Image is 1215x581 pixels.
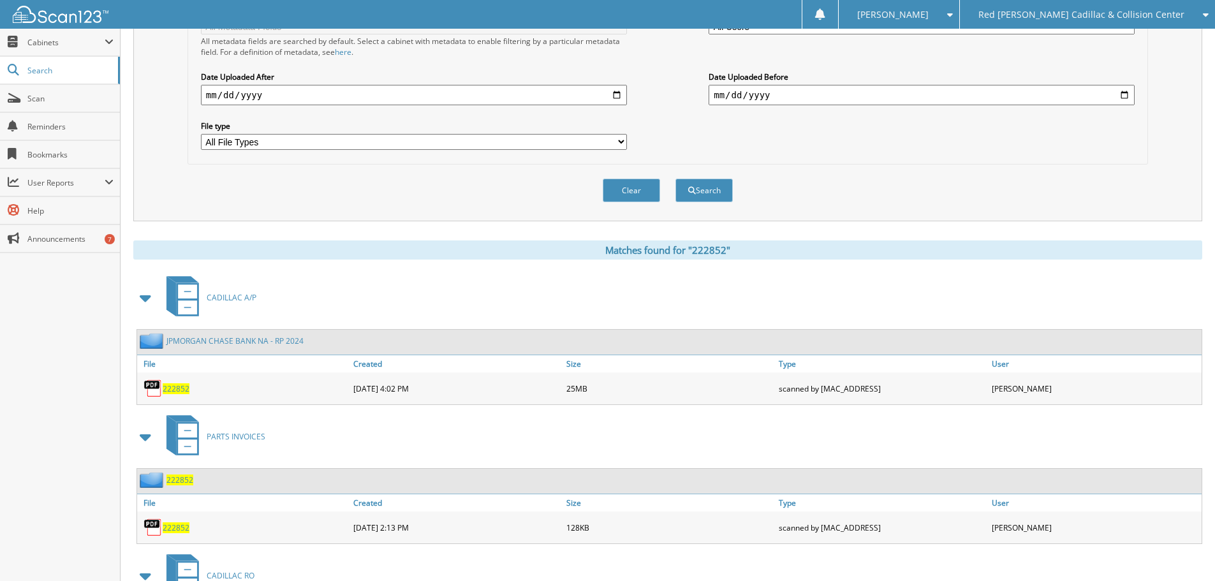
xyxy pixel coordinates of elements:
[27,37,105,48] span: Cabinets
[207,570,254,581] span: CADILLAC RO
[140,333,166,349] img: folder2.png
[105,234,115,244] div: 7
[27,93,114,104] span: Scan
[675,179,733,202] button: Search
[159,272,256,323] a: CADILLAC A/P
[137,355,350,372] a: File
[163,522,189,533] a: 222852
[350,355,563,372] a: Created
[776,355,989,372] a: Type
[163,383,189,394] a: 222852
[989,515,1202,540] div: [PERSON_NAME]
[1151,520,1215,581] iframe: Chat Widget
[201,36,627,57] div: All metadata fields are searched by default. Select a cabinet with metadata to enable filtering b...
[144,518,163,537] img: PDF.png
[857,11,929,18] span: [PERSON_NAME]
[27,177,105,188] span: User Reports
[563,515,776,540] div: 128KB
[350,515,563,540] div: [DATE] 2:13 PM
[776,376,989,401] div: scanned by [MAC_ADDRESS]
[144,379,163,398] img: PDF.png
[989,494,1202,511] a: User
[166,335,304,346] a: JPMORGAN CHASE BANK NA - RP 2024
[563,355,776,372] a: Size
[27,205,114,216] span: Help
[350,494,563,511] a: Created
[989,376,1202,401] div: [PERSON_NAME]
[563,494,776,511] a: Size
[207,292,256,303] span: CADILLAC A/P
[563,376,776,401] div: 25MB
[27,65,112,76] span: Search
[776,515,989,540] div: scanned by [MAC_ADDRESS]
[978,11,1184,18] span: Red [PERSON_NAME] Cadillac & Collision Center
[201,121,627,131] label: File type
[140,472,166,488] img: folder2.png
[133,240,1202,260] div: Matches found for "222852"
[159,411,265,462] a: PARTS INVOICES
[201,71,627,82] label: Date Uploaded After
[201,85,627,105] input: start
[27,233,114,244] span: Announcements
[709,85,1135,105] input: end
[776,494,989,511] a: Type
[709,71,1135,82] label: Date Uploaded Before
[137,494,350,511] a: File
[603,179,660,202] button: Clear
[350,376,563,401] div: [DATE] 4:02 PM
[27,121,114,132] span: Reminders
[335,47,351,57] a: here
[27,149,114,160] span: Bookmarks
[166,474,193,485] a: 222852
[989,355,1202,372] a: User
[13,6,108,23] img: scan123-logo-white.svg
[207,431,265,442] span: PARTS INVOICES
